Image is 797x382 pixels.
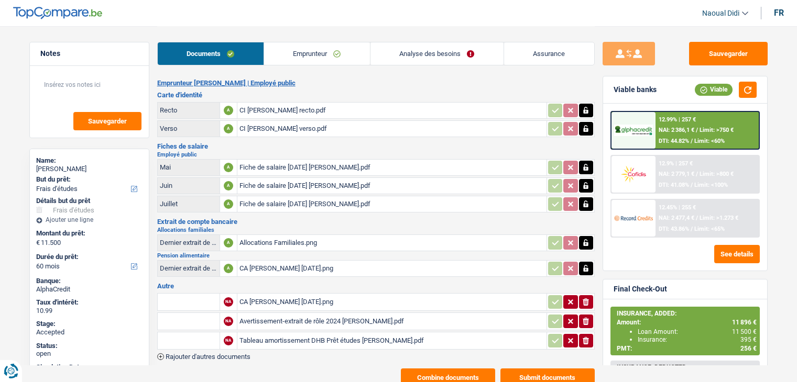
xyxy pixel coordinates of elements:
[732,319,757,326] span: 11 896 €
[160,106,217,114] div: Recto
[36,156,143,165] div: Name:
[88,118,127,125] span: Sauvegarder
[689,42,768,65] button: Sauvegarder
[13,7,102,19] img: TopCompare Logo
[239,121,544,137] div: CI [PERSON_NAME] verso.pdf
[659,138,689,144] span: DTI: 44.82%
[224,124,233,133] div: A
[36,307,143,315] div: 10.99
[700,127,734,133] span: Limit: >750 €
[696,127,698,133] span: /
[157,152,595,158] h2: Employé public
[694,138,725,144] span: Limit: <60%
[696,171,698,177] span: /
[36,216,143,223] div: Ajouter une ligne
[239,178,544,194] div: Fiche de salaire [DATE] [PERSON_NAME].pdf
[239,333,544,349] div: Tableau amortissement DHB Prêt études [PERSON_NAME].pdf
[774,8,784,18] div: fr
[36,239,40,247] span: €
[264,42,370,65] a: Emprunteur
[36,298,143,307] div: Taux d'intérêt:
[614,85,657,94] div: Viable banks
[691,182,693,188] span: /
[224,264,233,273] div: A
[239,160,544,175] div: Fiche de salaire [DATE] [PERSON_NAME].pdf
[239,235,544,251] div: Allocations Familiales.png
[157,143,595,150] h3: Fiches de salaire
[158,42,264,65] a: Documents
[36,350,143,358] div: open
[224,163,233,172] div: A
[157,227,595,233] h2: Allocations familiales
[614,208,653,228] img: Record Credits
[659,116,696,123] div: 12.99% | 257 €
[224,181,233,190] div: A
[638,328,757,335] div: Loan Amount:
[659,226,689,232] span: DTI: 43.86%
[160,200,217,208] div: Juillet
[157,79,595,87] h2: Emprunteur [PERSON_NAME] | Employé public
[166,353,250,360] span: Rajouter d'autres documents
[659,127,694,133] span: NAI: 2 386,1 €
[160,163,217,171] div: Mai
[36,165,143,173] div: [PERSON_NAME]
[617,319,757,326] div: Amount:
[157,92,595,98] h3: Carte d'identité
[239,294,544,310] div: CA [PERSON_NAME] [DATE].png
[160,239,217,246] div: Dernier extrait de compte pour vos allocations familiales
[504,42,594,65] a: Assurance
[157,218,595,225] h3: Extrait de compte bancaire
[36,253,140,261] label: Durée du prêt:
[617,364,757,371] div: INSURANCE, DEDUCTED:
[740,345,757,352] span: 256 €
[36,175,140,184] label: But du prêt:
[224,297,233,307] div: NA
[714,245,760,263] button: See details
[239,103,544,118] div: CI [PERSON_NAME] recto.pdf
[224,106,233,115] div: A
[700,171,734,177] span: Limit: >800 €
[224,238,233,248] div: A
[691,138,693,144] span: /
[157,353,250,360] button: Rajouter d'autres documents
[239,261,544,276] div: CA [PERSON_NAME] [DATE].png
[224,199,233,209] div: A
[694,5,748,22] a: Naoual Didi
[659,182,689,188] span: DTI: 41.08%
[696,215,698,221] span: /
[614,125,653,137] img: AlphaCredit
[702,9,739,18] span: Naoual Didi
[36,197,143,205] div: Détails but du prêt
[224,336,233,345] div: NA
[36,285,143,294] div: AlphaCredit
[160,264,217,272] div: Dernier extrait de compte pour la pension alimentaire
[638,336,757,343] div: Insurance:
[659,160,693,167] div: 12.9% | 257 €
[691,226,693,232] span: /
[370,42,504,65] a: Analyse des besoins
[36,229,140,238] label: Montant du prêt:
[700,215,738,221] span: Limit: >1.273 €
[617,345,757,352] div: PMT:
[614,164,653,184] img: Cofidis
[239,313,544,329] div: Avertissement-extrait de rôle 2024 [PERSON_NAME].pdf
[36,363,143,372] div: Simulation Date:
[36,342,143,350] div: Status:
[73,112,141,130] button: Sauvegarder
[617,310,757,317] div: INSURANCE, ADDED:
[36,277,143,285] div: Banque:
[659,204,696,211] div: 12.45% | 255 €
[36,328,143,336] div: Accepted
[40,49,138,58] h5: Notes
[659,171,694,177] span: NAI: 2 779,1 €
[694,226,725,232] span: Limit: <65%
[695,84,733,95] div: Viable
[614,285,667,294] div: Final Check-Out
[740,336,757,343] span: 395 €
[732,328,757,335] span: 11 500 €
[157,253,595,259] h2: Pension alimentaire
[36,320,143,328] div: Stage:
[160,182,217,189] div: Juin
[160,125,217,132] div: Verso
[157,283,595,289] h3: Autre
